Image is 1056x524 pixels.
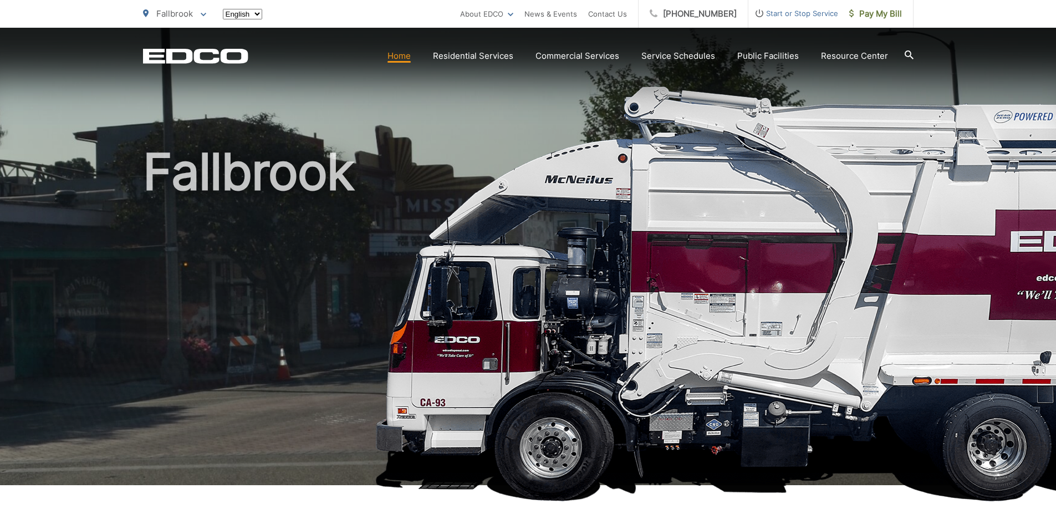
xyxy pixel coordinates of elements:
span: Fallbrook [156,8,193,19]
a: EDCD logo. Return to the homepage. [143,48,248,64]
a: About EDCO [460,7,513,21]
h1: Fallbrook [143,144,914,495]
a: News & Events [524,7,577,21]
a: Resource Center [821,49,888,63]
a: Contact Us [588,7,627,21]
a: Residential Services [433,49,513,63]
a: Public Facilities [737,49,799,63]
a: Service Schedules [641,49,715,63]
span: Pay My Bill [849,7,902,21]
select: Select a language [223,9,262,19]
a: Home [387,49,411,63]
a: Commercial Services [535,49,619,63]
